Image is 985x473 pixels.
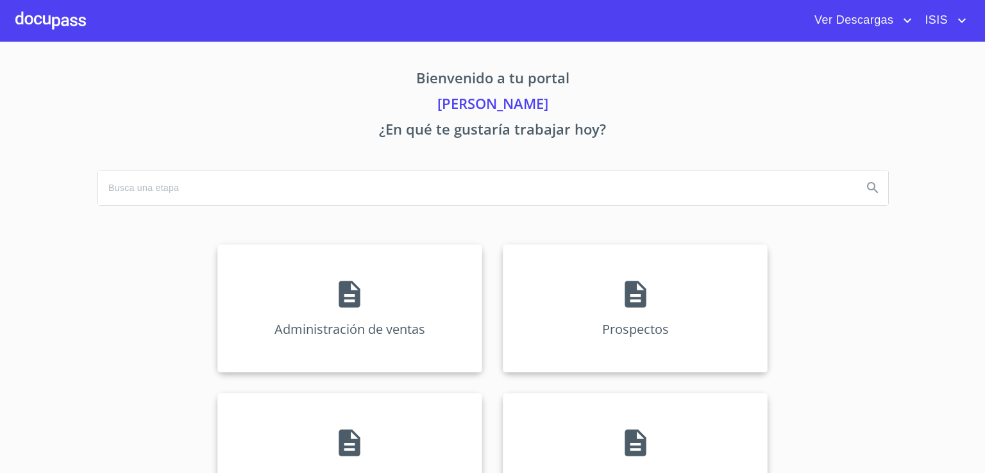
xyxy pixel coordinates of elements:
input: search [98,170,852,205]
span: ISIS [915,10,954,31]
p: Bienvenido a tu portal [97,67,888,93]
button: account of current user [915,10,970,31]
span: Ver Descargas [805,10,900,31]
p: [PERSON_NAME] [97,93,888,119]
p: Prospectos [602,320,669,338]
p: Administración de ventas [274,320,425,338]
button: account of current user [805,10,915,31]
p: ¿En qué te gustaría trabajar hoy? [97,119,888,144]
button: Search [857,172,888,203]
